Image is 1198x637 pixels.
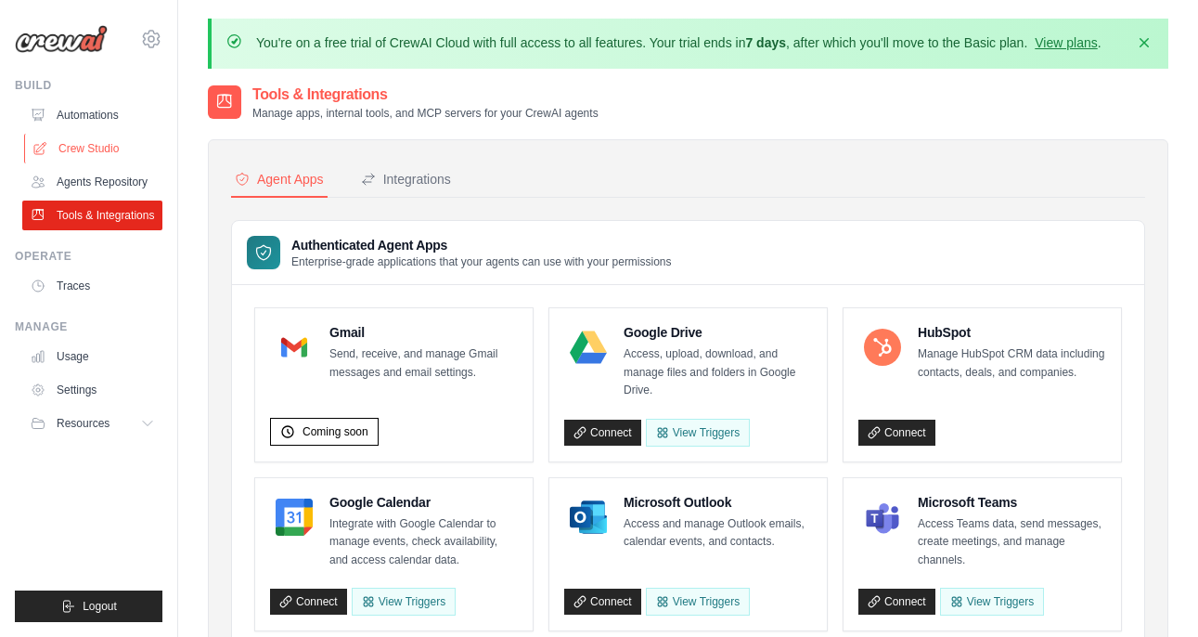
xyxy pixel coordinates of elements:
[1035,35,1097,50] a: View plans
[15,25,108,53] img: Logo
[270,589,347,615] a: Connect
[22,167,162,197] a: Agents Repository
[291,236,672,254] h3: Authenticated Agent Apps
[858,420,935,446] a: Connect
[624,515,812,552] p: Access and manage Outlook emails, calendar events, and contacts.
[252,106,599,121] p: Manage apps, internal tools, and MCP servers for your CrewAI agents
[22,375,162,405] a: Settings
[624,493,812,512] h4: Microsoft Outlook
[570,499,607,536] img: Microsoft Outlook Logo
[276,329,313,366] img: Gmail Logo
[252,84,599,106] h2: Tools & Integrations
[357,162,455,198] button: Integrations
[352,588,456,616] button: View Triggers
[624,323,812,342] h4: Google Drive
[83,599,117,614] span: Logout
[918,493,1106,512] h4: Microsoft Teams
[291,254,672,269] p: Enterprise-grade applications that your agents can use with your permissions
[57,416,109,431] span: Resources
[858,589,935,615] a: Connect
[940,588,1044,616] : View Triggers
[329,345,518,382] p: Send, receive, and manage Gmail messages and email settings.
[22,100,162,130] a: Automations
[15,78,162,93] div: Build
[22,342,162,371] a: Usage
[24,134,164,163] a: Crew Studio
[918,345,1106,382] p: Manage HubSpot CRM data including contacts, deals, and companies.
[646,419,750,447] : View Triggers
[745,35,786,50] strong: 7 days
[276,499,313,536] img: Google Calendar Logo
[22,409,162,438] button: Resources
[624,345,812,400] p: Access, upload, download, and manage files and folders in Google Drive.
[22,201,162,230] a: Tools & Integrations
[564,420,641,446] a: Connect
[570,329,607,366] img: Google Drive Logo
[256,33,1101,52] p: You're on a free trial of CrewAI Cloud with full access to all features. Your trial ends in , aft...
[329,493,518,512] h4: Google Calendar
[231,162,328,198] button: Agent Apps
[329,323,518,342] h4: Gmail
[564,589,641,615] a: Connect
[235,170,324,188] div: Agent Apps
[15,249,162,264] div: Operate
[15,319,162,334] div: Manage
[303,424,368,439] span: Coming soon
[918,515,1106,570] p: Access Teams data, send messages, create meetings, and manage channels.
[329,515,518,570] p: Integrate with Google Calendar to manage events, check availability, and access calendar data.
[361,170,451,188] div: Integrations
[864,499,901,536] img: Microsoft Teams Logo
[918,323,1106,342] h4: HubSpot
[22,271,162,301] a: Traces
[864,329,901,366] img: HubSpot Logo
[15,591,162,622] button: Logout
[646,588,750,616] : View Triggers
